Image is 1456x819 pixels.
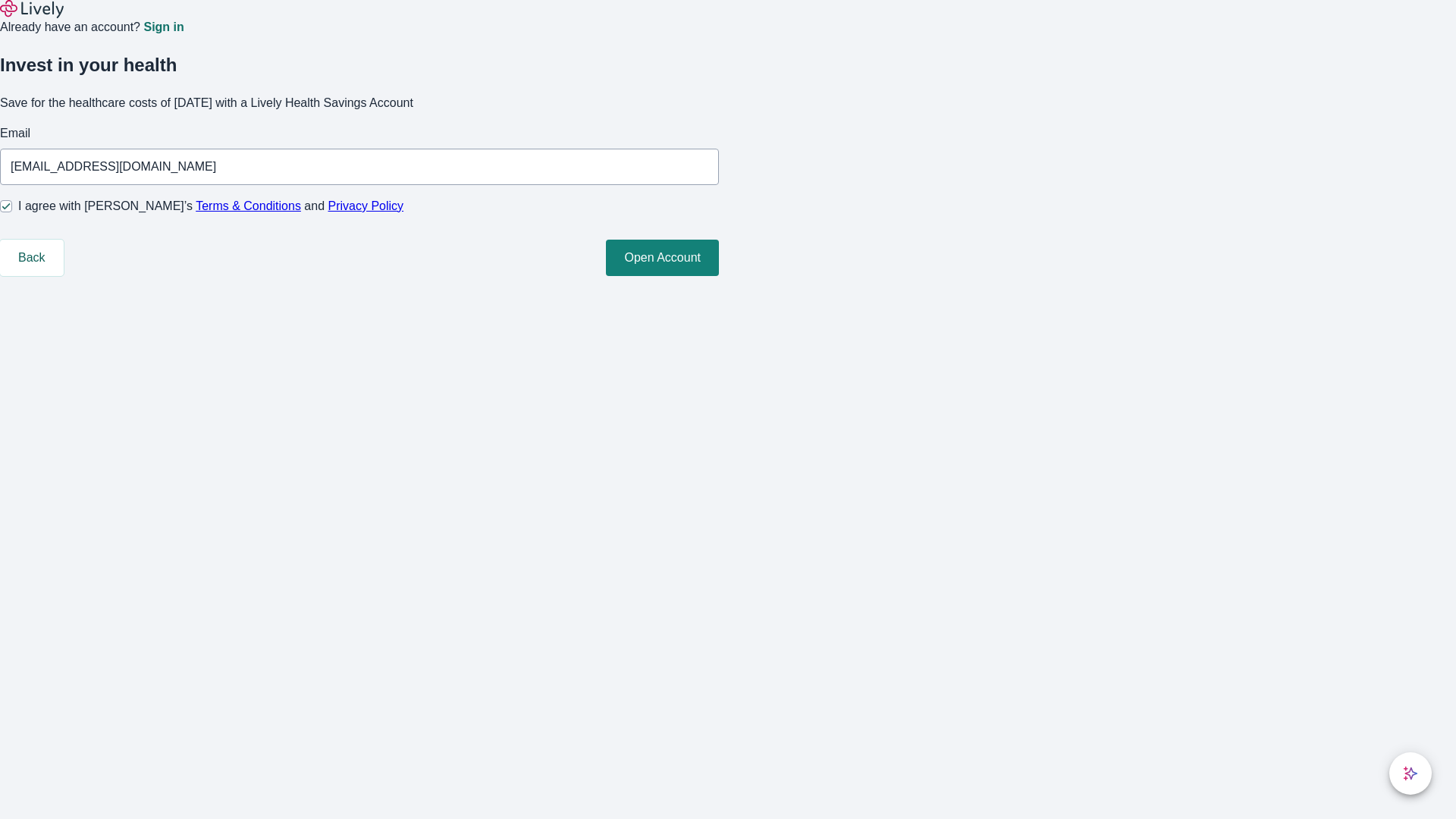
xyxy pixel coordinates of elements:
a: Sign in [143,21,184,33]
span: I agree with [PERSON_NAME]’s and [18,197,403,215]
a: Privacy Policy [328,199,404,212]
a: Terms & Conditions [196,199,301,212]
button: chat [1389,752,1432,795]
svg: Lively AI Assistant [1403,766,1418,781]
button: Open Account [606,240,719,276]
